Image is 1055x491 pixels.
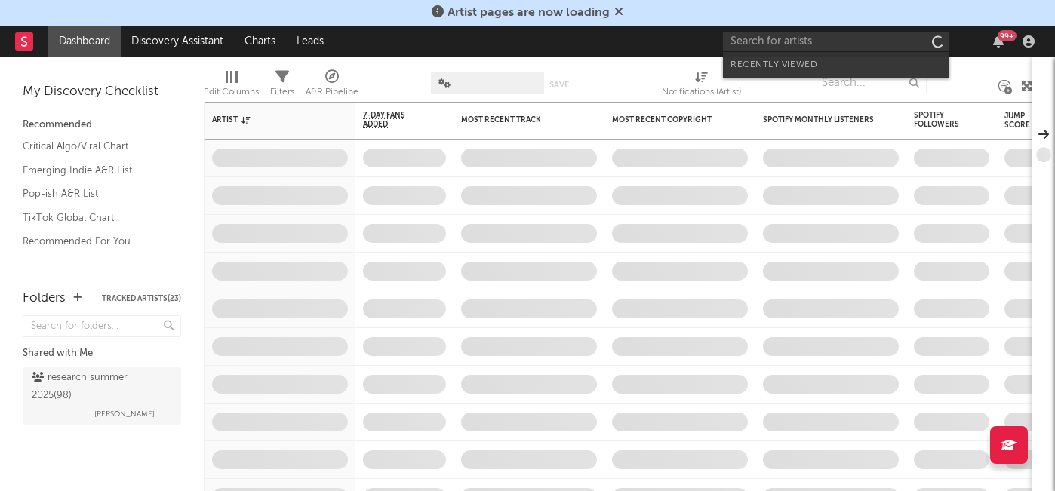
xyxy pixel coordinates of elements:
div: Edit Columns [204,64,259,108]
div: 99 + [998,30,1017,41]
a: Recommended For You [23,233,166,250]
a: Discovery Assistant [121,26,234,57]
div: Edit Columns [204,83,259,101]
div: Folders [23,290,66,308]
div: Filters [270,64,294,108]
div: Recently Viewed [731,56,942,74]
div: Notifications (Artist) [662,83,741,101]
div: Artist [212,115,325,124]
div: Jump Score [1004,112,1042,130]
div: Most Recent Copyright [612,115,725,124]
div: Notifications (Artist) [662,64,741,108]
button: 99+ [993,35,1004,48]
a: Leads [286,26,334,57]
div: Most Recent Track [461,115,574,124]
input: Search for artists [723,32,949,51]
input: Search... [814,72,927,94]
span: [PERSON_NAME] [94,405,155,423]
div: Shared with Me [23,345,181,363]
div: My Discovery Checklist [23,83,181,101]
button: Save [549,81,569,89]
span: 7-Day Fans Added [363,111,423,129]
div: A&R Pipeline [306,83,358,101]
div: Recommended [23,116,181,134]
a: Dashboard [48,26,121,57]
div: A&R Pipeline [306,64,358,108]
div: Spotify Monthly Listeners [763,115,876,124]
button: Tracked Artists(23) [102,295,181,302]
span: Dismiss [614,7,623,19]
a: TikTok Global Chart [23,210,166,226]
div: Spotify Followers [914,111,967,129]
div: Filters [270,83,294,101]
div: research summer 2025 ( 98 ) [32,369,168,405]
a: research summer 2025(98)[PERSON_NAME] [23,367,181,425]
a: Charts [234,26,286,57]
a: Critical Algo/Viral Chart [23,138,166,155]
a: Pop-ish A&R List [23,186,166,202]
a: Emerging Indie A&R List [23,162,166,179]
input: Search for folders... [23,315,181,337]
span: Artist pages are now loading [448,7,610,19]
